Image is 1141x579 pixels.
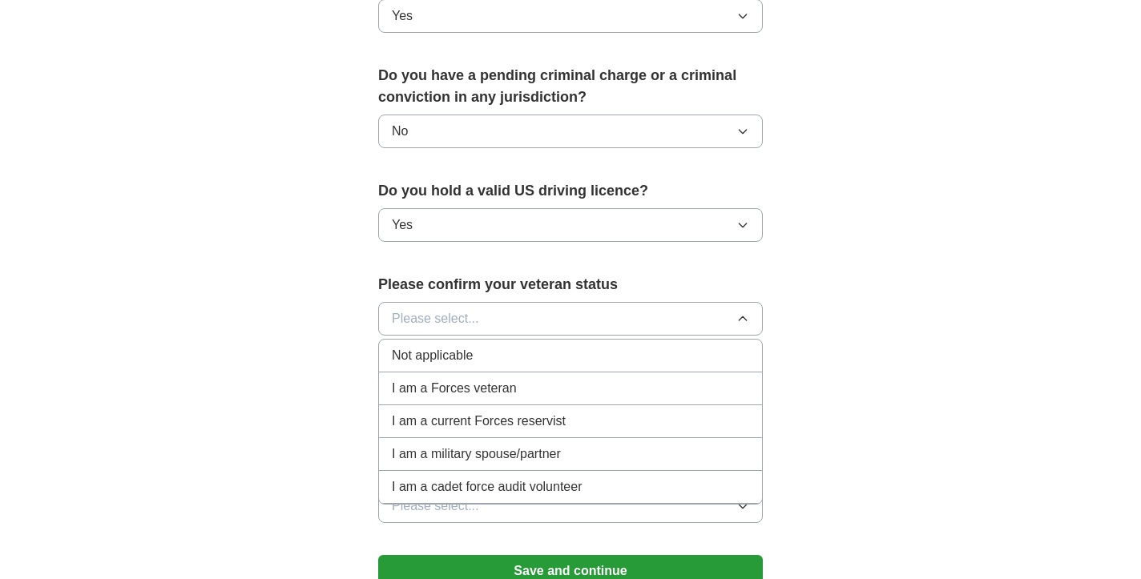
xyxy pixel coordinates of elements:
[392,497,479,516] span: Please select...
[392,379,517,398] span: I am a Forces veteran
[392,412,566,431] span: I am a current Forces reservist
[392,346,473,365] span: Not applicable
[378,208,763,242] button: Yes
[378,302,763,336] button: Please select...
[392,309,479,328] span: Please select...
[392,215,413,235] span: Yes
[392,444,561,464] span: I am a military spouse/partner
[378,274,763,296] label: Please confirm your veteran status
[392,477,582,497] span: I am a cadet force audit volunteer
[378,115,763,148] button: No
[392,122,408,141] span: No
[378,489,763,523] button: Please select...
[378,65,763,108] label: Do you have a pending criminal charge or a criminal conviction in any jurisdiction?
[378,180,763,202] label: Do you hold a valid US driving licence?
[392,6,413,26] span: Yes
